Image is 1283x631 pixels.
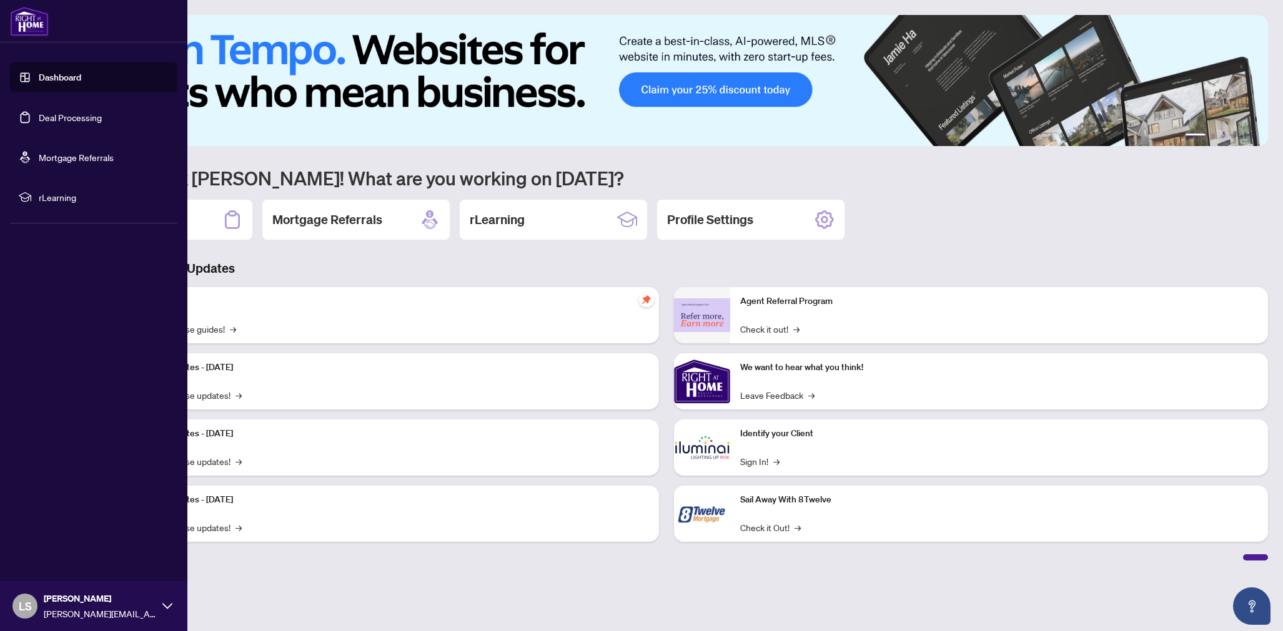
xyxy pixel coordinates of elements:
[19,597,32,615] span: LS
[470,211,525,228] h2: rLearning
[674,353,730,409] img: We want to hear what you think!
[740,361,1258,374] p: We want to hear what you think!
[1186,134,1206,139] button: 1
[235,521,242,534] span: →
[795,521,801,534] span: →
[39,152,114,163] a: Mortgage Referrals
[1241,134,1246,139] button: 5
[740,388,815,402] a: Leave Feedback→
[740,322,800,336] a: Check it out!→
[131,427,649,441] p: Platform Updates - [DATE]
[44,607,156,620] span: [PERSON_NAME][EMAIL_ADDRESS][DOMAIN_NAME]
[1233,587,1271,625] button: Open asap
[235,454,242,468] span: →
[1211,134,1216,139] button: 2
[808,388,815,402] span: →
[230,322,236,336] span: →
[65,15,1268,146] img: Slide 0
[65,260,1268,277] h3: Brokerage & Industry Updates
[65,166,1268,190] h1: Welcome back [PERSON_NAME]! What are you working on [DATE]?
[1221,134,1226,139] button: 3
[740,493,1258,507] p: Sail Away With 8Twelve
[740,295,1258,308] p: Agent Referral Program
[773,454,780,468] span: →
[793,322,800,336] span: →
[235,388,242,402] span: →
[39,190,169,204] span: rLearning
[740,521,801,534] a: Check it Out!→
[674,486,730,542] img: Sail Away With 8Twelve
[740,427,1258,441] p: Identify your Client
[1231,134,1236,139] button: 4
[131,493,649,507] p: Platform Updates - [DATE]
[674,298,730,333] img: Agent Referral Program
[272,211,382,228] h2: Mortgage Referrals
[639,292,654,307] span: pushpin
[44,592,156,605] span: [PERSON_NAME]
[131,361,649,374] p: Platform Updates - [DATE]
[667,211,753,228] h2: Profile Settings
[10,6,49,36] img: logo
[39,112,102,123] a: Deal Processing
[39,72,81,83] a: Dashboard
[131,295,649,308] p: Self-Help
[740,454,780,468] a: Sign In!→
[674,419,730,476] img: Identify your Client
[1251,134,1256,139] button: 6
